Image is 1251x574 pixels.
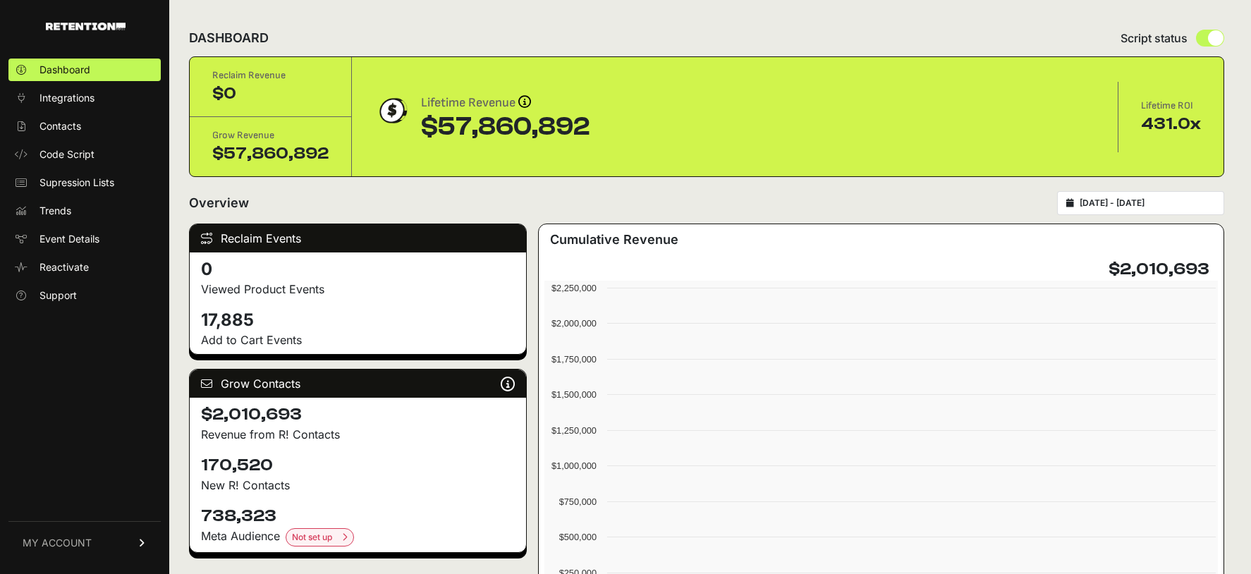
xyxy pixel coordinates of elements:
[39,63,90,77] span: Dashboard
[8,87,161,109] a: Integrations
[39,119,81,133] span: Contacts
[8,284,161,307] a: Support
[39,288,77,303] span: Support
[1109,258,1209,281] h4: $2,010,693
[201,505,515,527] h4: 738,323
[201,403,515,426] h4: $2,010,693
[39,232,99,246] span: Event Details
[201,426,515,443] p: Revenue from R! Contacts
[551,425,597,436] text: $1,250,000
[8,171,161,194] a: Supression Lists
[190,224,526,252] div: Reclaim Events
[201,454,515,477] h4: 170,520
[189,193,249,213] h2: Overview
[201,258,515,281] h4: 0
[8,115,161,138] a: Contacts
[8,228,161,250] a: Event Details
[212,142,329,165] div: $57,860,892
[1141,113,1201,135] div: 431.0x
[190,370,526,398] div: Grow Contacts
[23,536,92,550] span: MY ACCOUNT
[39,147,94,161] span: Code Script
[551,283,597,293] text: $2,250,000
[8,200,161,222] a: Trends
[201,309,515,331] h4: 17,885
[551,389,597,400] text: $1,500,000
[1141,99,1201,113] div: Lifetime ROI
[212,83,329,105] div: $0
[39,176,114,190] span: Supression Lists
[559,496,596,507] text: $750,000
[201,281,515,298] p: Viewed Product Events
[551,460,597,471] text: $1,000,000
[39,260,89,274] span: Reactivate
[39,204,71,218] span: Trends
[551,354,597,365] text: $1,750,000
[551,318,597,329] text: $2,000,000
[421,93,590,113] div: Lifetime Revenue
[8,256,161,279] a: Reactivate
[421,113,590,141] div: $57,860,892
[189,28,269,48] h2: DASHBOARD
[201,331,515,348] p: Add to Cart Events
[8,143,161,166] a: Code Script
[212,128,329,142] div: Grow Revenue
[39,91,94,105] span: Integrations
[8,521,161,564] a: MY ACCOUNT
[201,477,515,494] p: New R! Contacts
[212,68,329,83] div: Reclaim Revenue
[46,23,126,30] img: Retention.com
[1121,30,1188,47] span: Script status
[374,93,410,128] img: dollar-coin-05c43ed7efb7bc0c12610022525b4bbbb207c7efeef5aecc26f025e68dcafac9.png
[8,59,161,81] a: Dashboard
[559,532,596,542] text: $500,000
[550,230,678,250] h3: Cumulative Revenue
[201,527,515,546] div: Meta Audience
